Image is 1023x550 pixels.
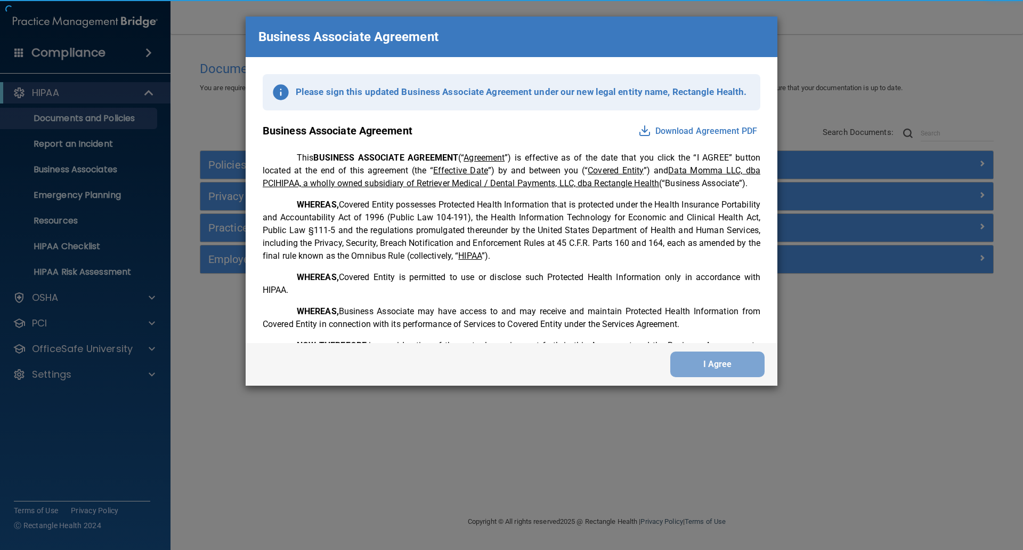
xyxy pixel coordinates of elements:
[263,165,760,188] u: Data Momma LLC, dba PCIHIPAA, a wholly owned subsidiary of Retriever Medical / Dental Payments, L...
[297,340,369,350] span: NOW THEREFORE,
[635,123,760,140] button: Download Agreement PDF
[458,251,482,261] u: HIPAA
[297,200,339,210] span: WHEREAS,
[263,121,412,141] p: Business Associate Agreement
[263,305,760,331] p: Business Associate may have access to and may receive and maintain Protected Health Information f...
[258,25,439,49] p: Business Associate Agreement
[297,306,339,316] span: WHEREAS,
[297,272,339,282] span: WHEREAS,
[433,165,488,176] u: Effective Date
[464,153,505,163] u: Agreement
[263,152,760,190] p: This (“ ”) is effective as of the date that you click the “I AGREE” button located at the end of ...
[263,339,760,378] p: in consideration of the mutual promises set forth in this Agreement and the Business Arrangements...
[588,165,644,176] u: Covered Entity
[263,198,760,262] p: Covered Entity possesses Protected Health Information that is protected under the Health Insuranc...
[263,271,760,297] p: Covered Entity is permitted to use or disclose such Protected Health Information only in accordan...
[296,84,746,100] p: Please sign this updated Business Associate Agreement under our new legal entity name, Rectangle ...
[313,153,458,163] span: BUSINESS ASSOCIATE AGREEMENT
[839,474,1010,517] iframe: Drift Widget Chat Controller
[670,352,765,377] button: I Agree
